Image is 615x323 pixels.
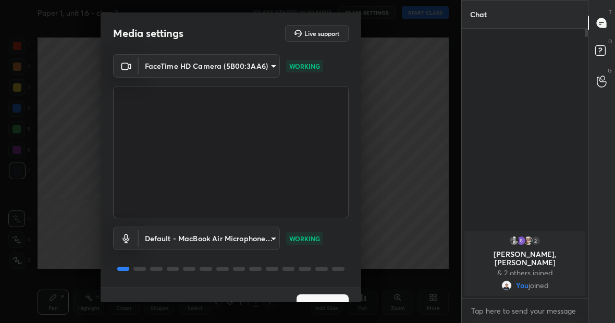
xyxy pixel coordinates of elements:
[528,281,549,290] span: joined
[289,234,320,243] p: WORKING
[608,38,612,45] p: D
[471,269,579,277] p: & 2 others joined
[462,229,588,298] div: grid
[516,235,526,246] img: 3
[471,250,579,267] p: [PERSON_NAME], [PERSON_NAME]
[509,235,519,246] img: ce83a6cbecea4231862a48a7b4d25b13.jpg
[609,8,612,16] p: T
[229,299,232,310] h4: /
[225,299,228,310] h4: 1
[304,30,339,36] h5: Live support
[139,227,280,250] div: FaceTime HD Camera (5B00:3AA6)
[523,235,534,246] img: 9cad43c2d9d343c5b0e83cd44c33fc9b.jpg
[516,281,528,290] span: You
[501,280,512,291] img: c8700997fef849a79414b35ed3cf7695.jpg
[139,54,280,78] div: FaceTime HD Camera (5B00:3AA6)
[233,299,237,310] h4: 4
[608,67,612,74] p: G
[289,61,320,71] p: WORKING
[462,1,495,28] p: Chat
[113,27,183,40] h2: Media settings
[297,294,349,315] button: Next
[531,235,541,246] div: 2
